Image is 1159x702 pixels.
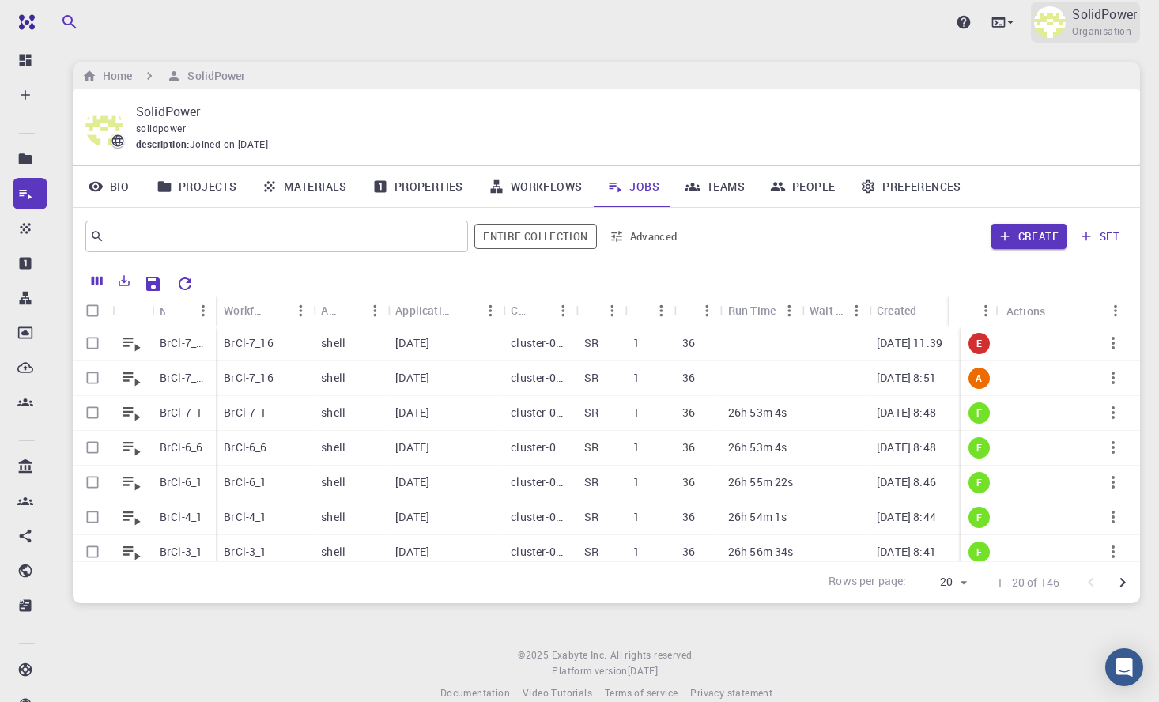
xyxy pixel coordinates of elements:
[160,474,202,490] p: BrCl-6_1
[633,544,640,560] p: 1
[690,685,772,701] a: Privacy statement
[337,298,362,323] button: Sort
[224,295,262,326] div: Workflow Name
[552,648,607,661] span: Exabyte Inc.
[633,335,640,351] p: 1
[395,509,429,525] p: [DATE]
[916,298,942,323] button: Sort
[584,335,598,351] p: SR
[628,663,661,679] a: [DATE].
[672,166,757,207] a: Teams
[605,685,678,701] a: Terms of service
[584,405,598,421] p: SR
[169,268,201,300] button: Reset Explorer Settings
[1105,648,1143,686] div: Open Intercom Messenger
[362,298,387,323] button: Menu
[757,166,848,207] a: People
[136,137,190,153] span: description :
[877,335,942,351] p: [DATE] 11:39
[970,337,988,350] span: E
[829,573,906,591] p: Rows per page:
[249,166,360,207] a: Materials
[728,509,787,525] p: 26h 54m 1s
[511,544,568,560] p: cluster-001
[584,370,598,386] p: SR
[395,474,429,490] p: [DATE]
[633,405,640,421] p: 1
[610,647,695,663] span: All rights reserved.
[160,405,202,421] p: BrCl-7_1
[584,509,598,525] p: SR
[605,686,678,699] span: Terms of service
[802,295,869,326] div: Wait Time
[518,647,551,663] span: © 2025
[224,405,266,421] p: BrCl-7_1
[552,647,607,663] a: Exabyte Inc.
[720,295,802,326] div: Run Time
[181,67,245,85] h6: SolidPower
[682,440,695,455] p: 36
[682,544,695,560] p: 36
[503,295,576,326] div: Cluster
[321,370,345,386] p: shell
[877,370,936,386] p: [DATE] 8:51
[877,509,936,525] p: [DATE] 8:44
[523,686,592,699] span: Video Tutorials
[224,370,273,386] p: BrCl-7_16
[511,405,568,421] p: cluster-001
[997,575,1059,591] p: 1–20 of 146
[224,440,266,455] p: BrCl-6_6
[991,224,1067,249] button: Create
[224,544,266,560] p: BrCl-3_1
[138,268,169,300] button: Save Explorer Settings
[695,298,720,323] button: Menu
[1072,24,1131,40] span: Organisation
[1103,298,1128,323] button: Menu
[970,441,988,455] span: F
[877,474,936,490] p: [DATE] 8:46
[395,544,429,560] p: [DATE]
[136,102,1115,121] p: SolidPower
[649,298,674,323] button: Menu
[728,544,794,560] p: 26h 56m 34s
[160,509,202,525] p: BrCl-4_1
[395,335,429,351] p: [DATE]
[633,509,640,525] p: 1
[912,571,972,594] div: 20
[633,474,640,490] p: 1
[160,544,202,560] p: BrCl-3_1
[262,298,288,323] button: Sort
[321,474,345,490] p: shell
[511,509,568,525] p: cluster-001
[321,405,345,421] p: shell
[633,370,640,386] p: 1
[584,298,610,323] button: Sort
[682,335,695,351] p: 36
[13,14,35,30] img: logo
[1073,224,1127,249] button: set
[877,405,936,421] p: [DATE] 8:48
[476,166,595,207] a: Workflows
[84,268,111,293] button: Columns
[968,472,990,493] div: finished
[73,166,144,207] a: Bio
[160,370,208,386] p: BrCl-7_16
[603,224,685,249] button: Advanced
[728,295,776,326] div: Run Time
[511,474,568,490] p: cluster-001
[968,402,990,424] div: finished
[111,268,138,293] button: Export
[440,686,510,699] span: Documentation
[968,507,990,528] div: finished
[511,335,568,351] p: cluster-001
[511,440,568,455] p: cluster-001
[190,137,268,153] span: Joined on [DATE]
[970,406,988,420] span: F
[968,333,990,354] div: error
[628,664,661,677] span: [DATE] .
[321,440,345,455] p: shell
[395,405,429,421] p: [DATE]
[216,295,313,326] div: Workflow Name
[478,298,503,323] button: Menu
[633,440,640,455] p: 1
